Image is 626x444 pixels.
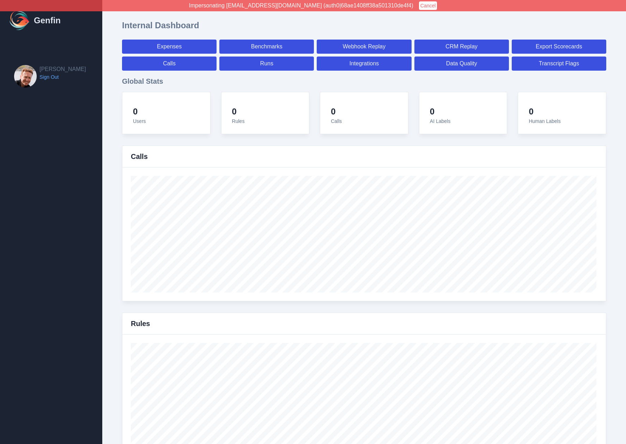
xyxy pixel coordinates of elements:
[122,76,606,86] h3: Global Stats
[331,106,342,117] h4: 0
[133,106,146,117] h4: 0
[14,65,37,88] img: Brian Dunagan
[133,118,146,124] span: Users
[331,118,342,124] span: Calls
[122,20,199,31] h1: Internal Dashboard
[219,40,314,54] a: Benchmarks
[317,40,411,54] a: Webhook Replay
[430,106,450,117] h4: 0
[232,106,245,117] h4: 0
[512,40,606,54] a: Export Scorecards
[529,106,560,117] h4: 0
[39,73,86,81] a: Sign Out
[8,9,31,32] img: Logo
[414,40,509,54] a: CRM Replay
[529,118,560,124] span: Human Labels
[122,40,217,54] a: Expenses
[419,1,437,10] button: Cancel
[512,57,606,71] a: Transcript Flags
[414,57,509,71] a: Data Quality
[131,319,150,328] h3: Rules
[232,118,245,124] span: Rules
[131,152,148,161] h3: Calls
[122,57,217,71] a: Calls
[34,15,61,26] h1: Genfin
[219,57,314,71] a: Runs
[430,118,450,124] span: AI Labels
[317,57,411,71] a: Integrations
[39,65,86,73] h2: [PERSON_NAME]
